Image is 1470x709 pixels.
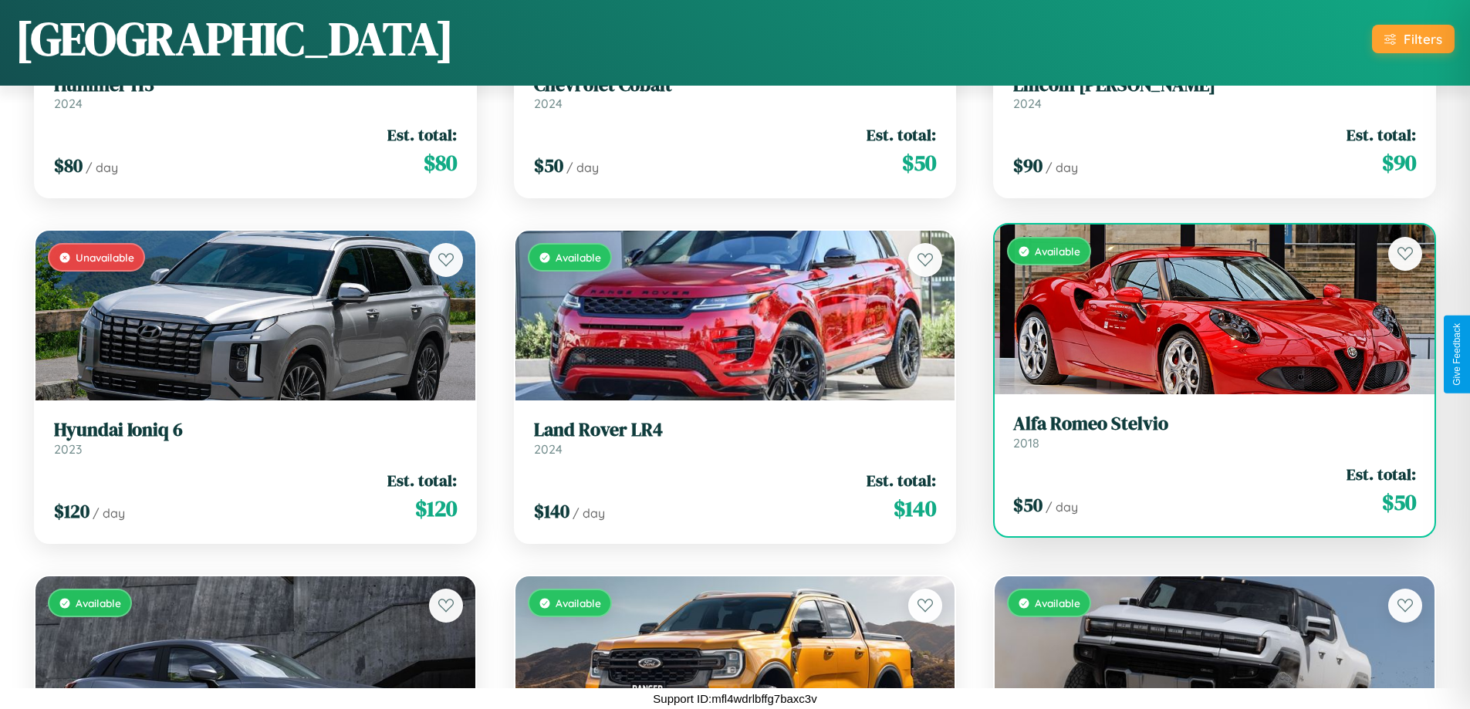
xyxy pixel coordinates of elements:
span: $ 50 [902,147,936,178]
span: $ 140 [534,498,569,524]
span: / day [1046,160,1078,175]
a: Alfa Romeo Stelvio2018 [1013,413,1416,451]
span: 2024 [534,441,563,457]
span: Est. total: [387,123,457,146]
h1: [GEOGRAPHIC_DATA] [15,7,454,70]
span: 2024 [534,96,563,111]
span: $ 80 [54,153,83,178]
span: Available [556,596,601,609]
span: $ 120 [54,498,90,524]
h3: Lincoln [PERSON_NAME] [1013,74,1416,96]
span: Est. total: [387,469,457,491]
span: Est. total: [1347,463,1416,485]
span: $ 80 [424,147,457,178]
span: 2024 [54,96,83,111]
h3: Land Rover LR4 [534,419,937,441]
span: / day [566,160,599,175]
span: Est. total: [867,123,936,146]
span: Available [1035,245,1080,258]
span: / day [93,505,125,521]
span: / day [1046,499,1078,515]
span: $ 120 [415,493,457,524]
span: $ 50 [1013,492,1043,518]
span: 2023 [54,441,82,457]
span: Unavailable [76,251,134,264]
span: $ 140 [894,493,936,524]
a: Hyundai Ioniq 62023 [54,419,457,457]
span: $ 90 [1382,147,1416,178]
span: / day [86,160,118,175]
a: Chevrolet Cobalt2024 [534,74,937,112]
div: Filters [1404,31,1442,47]
button: Filters [1372,25,1455,53]
span: Available [1035,596,1080,609]
span: $ 50 [534,153,563,178]
span: 2024 [1013,96,1042,111]
span: $ 50 [1382,487,1416,518]
span: Available [76,596,121,609]
p: Support ID: mfl4wdrlbffg7baxc3v [653,688,816,709]
span: / day [573,505,605,521]
span: $ 90 [1013,153,1043,178]
span: 2018 [1013,435,1039,451]
span: Est. total: [867,469,936,491]
span: Available [556,251,601,264]
a: Hummer H32024 [54,74,457,112]
h3: Hyundai Ioniq 6 [54,419,457,441]
span: Est. total: [1347,123,1416,146]
h3: Alfa Romeo Stelvio [1013,413,1416,435]
a: Land Rover LR42024 [534,419,937,457]
a: Lincoln [PERSON_NAME]2024 [1013,74,1416,112]
div: Give Feedback [1451,323,1462,386]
